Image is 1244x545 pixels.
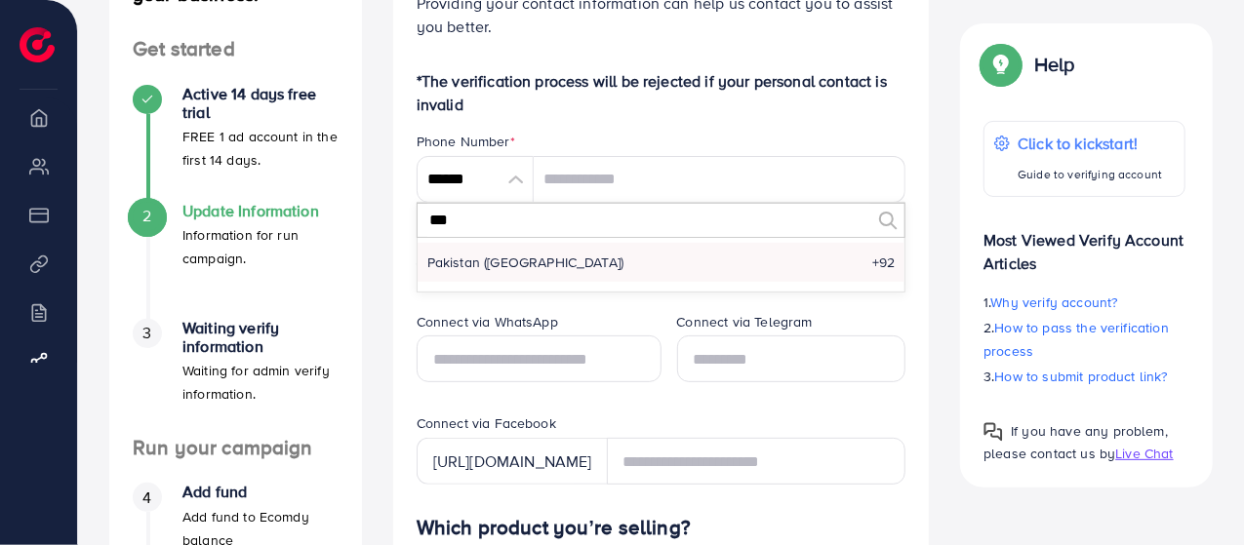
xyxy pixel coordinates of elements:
[1018,163,1162,186] p: Guide to verifying account
[983,316,1185,363] p: 2.
[109,85,362,202] li: Active 14 days free trial
[182,483,339,501] h4: Add fund
[1115,444,1173,463] span: Live Chat
[1161,457,1229,530] iframe: Chat
[109,37,362,61] h4: Get started
[417,438,608,485] div: [URL][DOMAIN_NAME]
[983,318,1169,361] span: How to pass the verification process
[109,319,362,436] li: Waiting verify information
[872,253,895,272] span: +92
[991,292,1118,312] span: Why verify account?
[983,421,1168,463] span: If you have any problem, please contact us by
[983,291,1185,314] p: 1.
[109,436,362,460] h4: Run your campaign
[417,516,906,540] h4: Which product you’re selling?
[417,413,556,433] label: Connect via Facebook
[142,322,151,344] span: 3
[182,125,339,172] p: FREE 1 ad account in the first 14 days.
[182,319,339,356] h4: Waiting verify information
[182,359,339,406] p: Waiting for admin verify information.
[417,69,906,116] p: *The verification process will be rejected if your personal contact is invalid
[417,312,558,331] label: Connect via WhatsApp
[417,132,515,151] label: Phone Number
[983,213,1185,275] p: Most Viewed Verify Account Articles
[142,487,151,509] span: 4
[983,47,1019,82] img: Popup guide
[20,27,55,62] img: logo
[427,253,624,272] span: Pakistan (‫[GEOGRAPHIC_DATA]‬‎)
[182,202,339,220] h4: Update Information
[142,205,151,227] span: 2
[1018,132,1162,155] p: Click to kickstart!
[983,365,1185,388] p: 3.
[995,367,1168,386] span: How to submit product link?
[1034,53,1075,76] p: Help
[983,422,1003,442] img: Popup guide
[182,223,339,270] p: Information for run campaign.
[182,85,339,122] h4: Active 14 days free trial
[677,312,813,331] label: Connect via Telegram
[109,202,362,319] li: Update Information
